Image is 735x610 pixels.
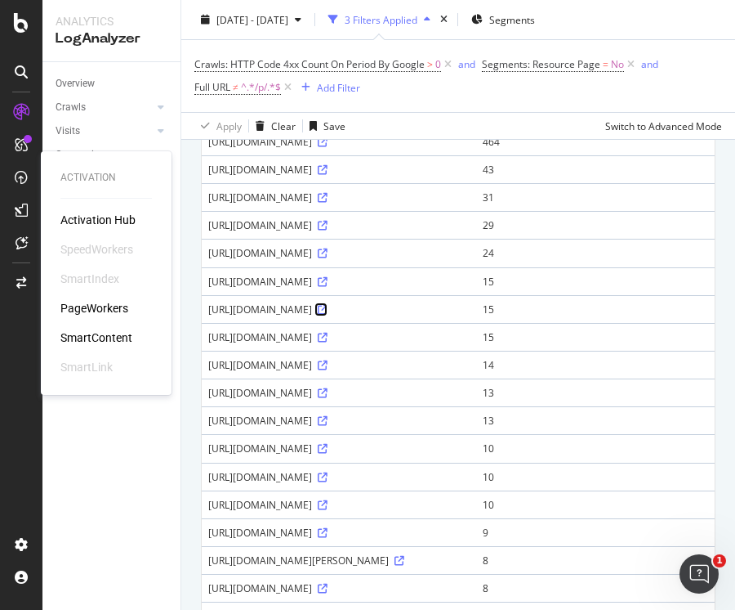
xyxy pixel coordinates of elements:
div: [URL][DOMAIN_NAME] [208,581,470,595]
td: 31 [476,183,715,211]
button: 3 Filters Applied [322,7,437,33]
span: [DATE] - [DATE] [216,12,288,26]
div: Switch to Advanced Mode [605,119,722,132]
div: [URL][DOMAIN_NAME] [208,526,470,540]
span: 1 [713,554,726,567]
span: > [427,57,433,71]
td: 15 [476,267,715,295]
div: [URL][DOMAIN_NAME][PERSON_NAME] [208,554,470,567]
button: Apply [194,113,242,139]
div: 3 Filters Applied [345,12,417,26]
td: 15 [476,295,715,323]
span: = [603,57,608,71]
td: 10 [476,434,715,462]
td: 24 [476,239,715,267]
div: [URL][DOMAIN_NAME] [208,442,470,455]
td: 13 [476,406,715,434]
td: 15 [476,323,715,351]
button: Save [303,113,345,139]
div: [URL][DOMAIN_NAME] [208,386,470,400]
td: 10 [476,463,715,491]
span: Crawls: HTTP Code 4xx Count On Period By Google [194,57,425,71]
div: [URL][DOMAIN_NAME] [208,303,470,316]
div: [URL][DOMAIN_NAME] [208,191,470,204]
div: Save [323,119,345,132]
div: [URL][DOMAIN_NAME] [208,135,470,149]
div: times [437,11,451,28]
td: 14 [476,351,715,379]
div: [URL][DOMAIN_NAME] [208,246,470,260]
div: SmartIndex [60,271,119,287]
td: 464 [476,128,715,155]
button: Add Filter [295,78,360,97]
iframe: Intercom live chat [679,554,719,594]
div: SmartLink [60,359,113,375]
div: [URL][DOMAIN_NAME] [208,358,470,372]
div: Overview [56,75,95,92]
td: 10 [476,491,715,518]
a: Activation Hub [60,212,136,228]
div: [URL][DOMAIN_NAME] [208,470,470,484]
div: LogAnalyzer [56,29,167,48]
a: SmartContent [60,330,132,346]
td: 43 [476,155,715,183]
button: Switch to Advanced Mode [599,113,722,139]
span: ≠ [233,80,238,94]
div: [URL][DOMAIN_NAME] [208,275,470,289]
td: 8 [476,574,715,602]
div: Clear [271,119,296,132]
div: Conversions [56,146,110,164]
td: 29 [476,211,715,239]
div: Crawls [56,99,86,116]
button: and [641,56,658,72]
td: 9 [476,518,715,546]
div: Visits [56,123,80,140]
div: [URL][DOMAIN_NAME] [208,414,470,428]
button: [DATE] - [DATE] [194,7,308,33]
a: Conversions [56,146,169,164]
div: SpeedWorkers [60,241,133,258]
div: Add Filter [317,80,360,94]
a: Overview [56,75,169,92]
div: Apply [216,119,242,132]
div: [URL][DOMAIN_NAME] [208,218,470,232]
span: 0 [435,53,441,76]
div: [URL][DOMAIN_NAME] [208,163,470,177]
span: Segments: Resource Page [482,57,600,71]
a: Crawls [56,99,153,116]
span: No [611,53,624,76]
div: [URL][DOMAIN_NAME] [208,498,470,512]
div: and [641,57,658,71]
button: Segments [465,7,541,33]
span: Segments [489,12,535,26]
button: and [458,56,475,72]
div: [URL][DOMAIN_NAME] [208,330,470,344]
span: Full URL [194,80,230,94]
div: Activation [60,171,152,185]
div: Analytics [56,13,167,29]
a: Visits [56,123,153,140]
button: Clear [249,113,296,139]
a: PageWorkers [60,300,128,316]
td: 13 [476,379,715,406]
div: and [458,57,475,71]
td: 8 [476,546,715,574]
